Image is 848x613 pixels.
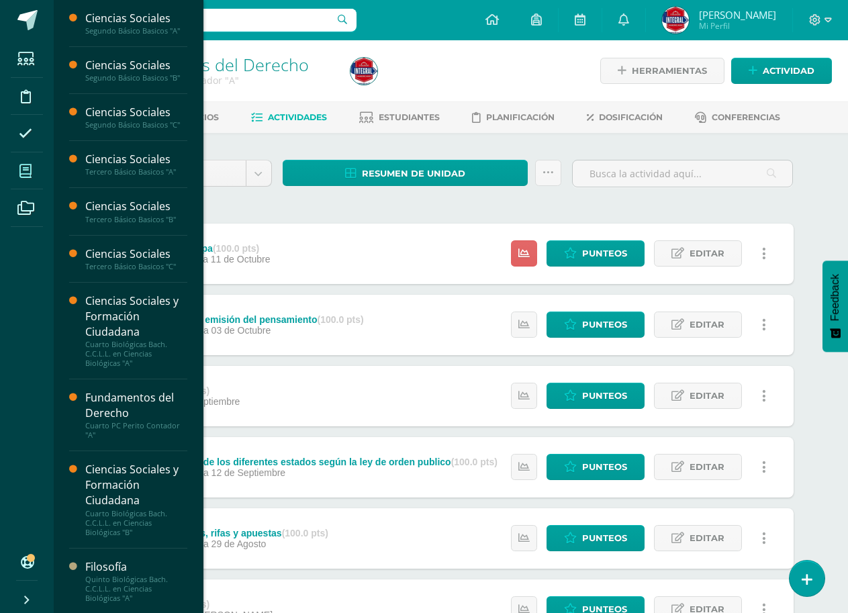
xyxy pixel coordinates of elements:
[362,161,465,186] span: Resumen de unidad
[547,525,645,551] a: Punteos
[600,58,724,84] a: Herramientas
[62,9,357,32] input: Busca un usuario...
[85,58,187,73] div: Ciencias Sociales
[211,538,267,549] span: 29 de Agosto
[451,457,498,467] strong: (100.0 pts)
[251,107,327,128] a: Actividades
[690,455,724,479] span: Editar
[547,312,645,338] a: Punteos
[85,11,187,36] a: Ciencias SocialesSegundo Básico Basicos "A"
[699,20,776,32] span: Mi Perfil
[85,11,187,26] div: Ciencias Sociales
[582,383,627,408] span: Punteos
[690,383,724,408] span: Editar
[85,73,187,83] div: Segundo Básico Basicos "B"
[582,526,627,551] span: Punteos
[213,243,259,254] strong: (100.0 pts)
[85,462,187,508] div: Ciencias Sociales y Formación Ciudadana
[547,383,645,409] a: Punteos
[699,8,776,21] span: [PERSON_NAME]
[582,312,627,337] span: Punteos
[85,215,187,224] div: Tercero Básico Basicos "B"
[85,120,187,130] div: Segundo Básico Basicos "C"
[211,325,271,336] span: 03 de Octubre
[105,74,334,87] div: Cuarto PC Perito Contador 'A'
[85,509,187,537] div: Cuarto Biológicas Bach. C.C.L.L. en Ciencias Biológicas "B"
[632,58,707,83] span: Herramientas
[85,421,187,440] div: Cuarto PC Perito Contador "A"
[731,58,832,84] a: Actividad
[582,241,627,266] span: Punteos
[690,526,724,551] span: Editar
[105,53,309,76] a: Fundamentos del Derecho
[317,314,363,325] strong: (100.0 pts)
[283,160,528,186] a: Resumen de unidad
[85,199,187,214] div: Ciencias Sociales
[85,105,187,120] div: Ciencias Sociales
[587,107,663,128] a: Dosificación
[472,107,555,128] a: Planificación
[662,7,689,34] img: 9479b67508c872087c746233754dda3e.png
[547,454,645,480] a: Punteos
[85,246,187,262] div: Ciencias Sociales
[211,467,286,478] span: 12 de Septiembre
[282,528,328,538] strong: (100.0 pts)
[582,455,627,479] span: Punteos
[85,462,187,536] a: Ciencias Sociales y Formación CiudadanaCuarto Biológicas Bach. C.C.L.L. en Ciencias Biológicas "B"
[105,55,334,74] h1: Fundamentos del Derecho
[85,575,187,603] div: Quinto Biológicas Bach. C.C.L.L. en Ciencias Biológicas "A"
[486,112,555,122] span: Planificación
[599,112,663,122] span: Dosificación
[822,261,848,352] button: Feedback - Mostrar encuesta
[85,559,187,575] div: Filosofía
[85,246,187,271] a: Ciencias SocialesTercero Básico Basicos "C"
[85,58,187,83] a: Ciencias SocialesSegundo Básico Basicos "B"
[211,254,271,265] span: 11 de Octubre
[573,160,792,187] input: Busca la actividad aquí...
[85,390,187,421] div: Fundamentos del Derecho
[350,58,377,85] img: 9479b67508c872087c746233754dda3e.png
[690,312,724,337] span: Editar
[85,167,187,177] div: Tercero Básico Basicos "A"
[85,262,187,271] div: Tercero Básico Basicos "C"
[712,112,780,122] span: Conferencias
[85,105,187,130] a: Ciencias SocialesSegundo Básico Basicos "C"
[85,340,187,368] div: Cuarto Biológicas Bach. C.C.L.L. en Ciencias Biológicas "A"
[695,107,780,128] a: Conferencias
[359,107,440,128] a: Estudiantes
[85,293,187,368] a: Ciencias Sociales y Formación CiudadanaCuarto Biológicas Bach. C.C.L.L. en Ciencias Biológicas "A"
[85,199,187,224] a: Ciencias SocialesTercero Básico Basicos "B"
[690,241,724,266] span: Editar
[85,390,187,440] a: Fundamentos del DerechoCuarto PC Perito Contador "A"
[85,152,187,167] div: Ciencias Sociales
[829,274,841,321] span: Feedback
[124,457,497,467] div: Mapa conceptual de los diferentes estados según la ley de orden publico
[547,240,645,267] a: Punteos
[85,293,187,340] div: Ciencias Sociales y Formación Ciudadana
[124,528,328,538] div: PNI de las loterías, rifas y apuestas
[124,314,363,325] div: PNI de la ley libre emisión del pensamiento
[85,26,187,36] div: Segundo Básico Basicos "A"
[763,58,814,83] span: Actividad
[85,152,187,177] a: Ciencias SocialesTercero Básico Basicos "A"
[85,559,187,603] a: FilosofíaQuinto Biológicas Bach. C.C.L.L. en Ciencias Biológicas "A"
[379,112,440,122] span: Estudiantes
[268,112,327,122] span: Actividades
